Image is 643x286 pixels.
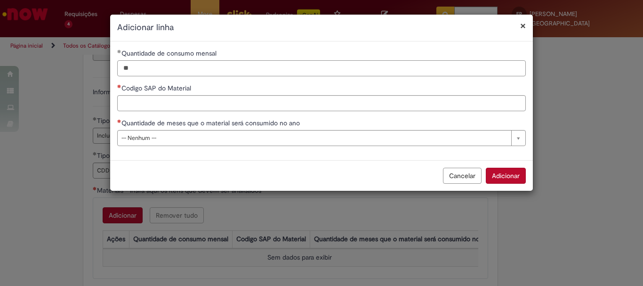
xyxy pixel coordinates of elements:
[117,95,526,111] input: Codigo SAP do Material
[121,119,302,127] span: Quantidade de meses que o material será consumido no ano
[117,22,526,34] h2: Adicionar linha
[520,21,526,31] button: Fechar modal
[117,84,121,88] span: Necessários
[443,168,482,184] button: Cancelar
[121,49,218,57] span: Quantidade de consumo mensal
[117,60,526,76] input: Quantidade de consumo mensal
[117,49,121,53] span: Obrigatório Preenchido
[486,168,526,184] button: Adicionar
[121,84,193,92] span: Codigo SAP do Material
[117,119,121,123] span: Necessários
[121,131,506,146] span: -- Nenhum --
